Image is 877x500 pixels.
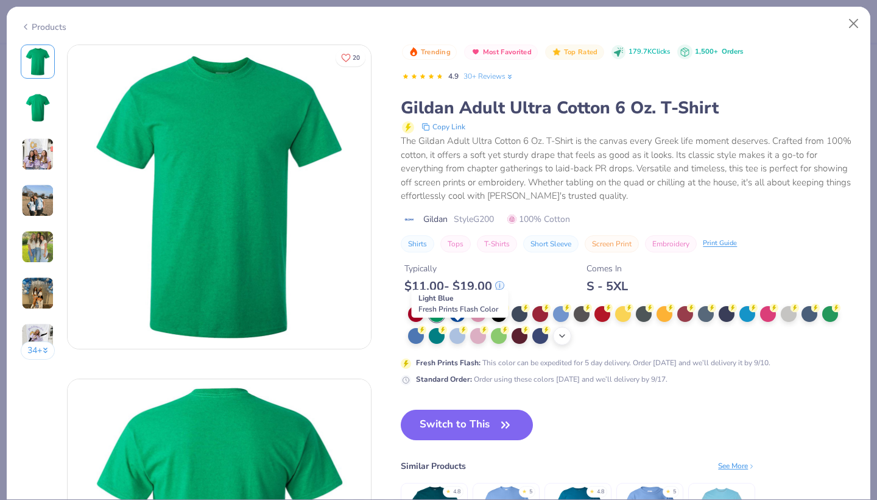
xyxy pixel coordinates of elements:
[423,213,448,226] span: Gildan
[586,279,628,294] div: S - 5XL
[404,262,504,275] div: Typically
[402,67,443,87] div: 4.9 Stars
[585,235,639,252] button: Screen Print
[21,277,54,310] img: User generated content
[483,49,532,55] span: Most Favorited
[416,358,481,368] strong: Fresh Prints Flash :
[402,45,457,60] button: Badge Button
[21,21,66,34] div: Products
[412,290,509,318] div: Light Blue
[586,262,628,275] div: Comes In
[590,488,594,493] div: ★
[564,49,598,55] span: Top Rated
[421,49,451,55] span: Trending
[673,488,676,496] div: 5
[416,357,770,368] div: This color can be expedited for 5 day delivery. Order [DATE] and we’ll delivery it by 9/10.
[471,47,481,57] img: Most Favorited sort
[21,341,55,360] button: 34+
[507,213,570,226] span: 100% Cotton
[21,184,54,217] img: User generated content
[21,138,54,171] img: User generated content
[552,47,562,57] img: Top Rated sort
[629,47,670,57] span: 179.7K Clicks
[464,45,538,60] button: Badge Button
[401,96,856,120] div: Gildan Adult Ultra Cotton 6 Oz. T-Shirt
[477,235,517,252] button: T-Shirts
[440,235,471,252] button: Tops
[401,134,856,203] div: The Gildan Adult Ultra Cotton 6 Oz. T-Shirt is the canvas every Greek life moment deserves. Craft...
[463,71,514,82] a: 30+ Reviews
[23,47,52,76] img: Front
[336,49,365,66] button: Like
[842,12,865,35] button: Close
[523,235,579,252] button: Short Sleeve
[418,304,498,314] span: Fresh Prints Flash Color
[353,55,360,61] span: 20
[21,230,54,263] img: User generated content
[23,93,52,123] img: Back
[695,47,743,57] div: 1,500+
[722,47,743,56] span: Orders
[404,279,504,294] div: $ 11.00 - $ 19.00
[448,71,459,81] span: 4.9
[454,213,494,226] span: Style G200
[401,460,466,473] div: Similar Products
[446,488,451,493] div: ★
[416,374,472,384] strong: Standard Order :
[401,235,434,252] button: Shirts
[529,488,532,496] div: 5
[718,460,755,471] div: See More
[416,374,667,385] div: Order using these colors [DATE] and we’ll delivery by 9/17.
[453,488,460,496] div: 4.8
[522,488,527,493] div: ★
[68,45,371,349] img: Front
[21,323,54,356] img: User generated content
[545,45,604,60] button: Badge Button
[597,488,604,496] div: 4.8
[666,488,671,493] div: ★
[401,410,533,440] button: Switch to This
[418,120,469,134] button: copy to clipboard
[703,238,737,249] div: Print Guide
[401,215,417,224] img: brand logo
[409,47,418,57] img: Trending sort
[645,235,697,252] button: Embroidery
